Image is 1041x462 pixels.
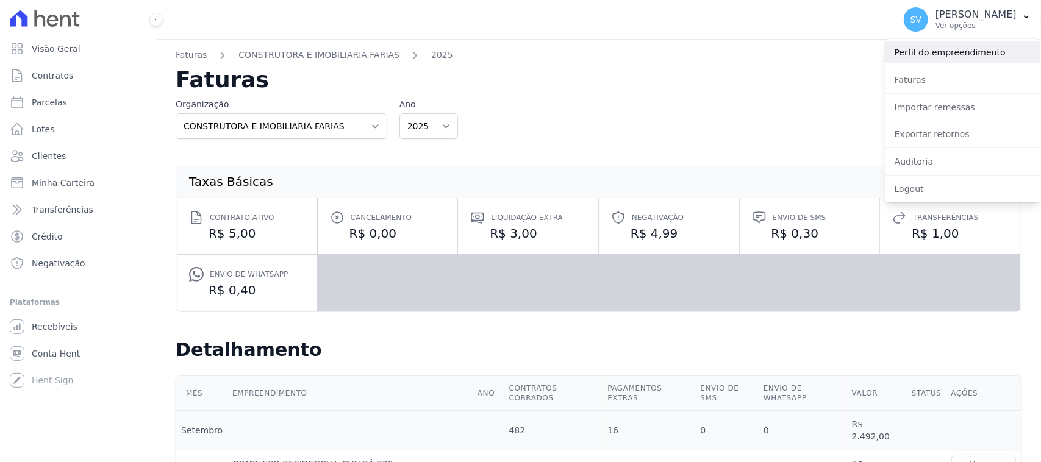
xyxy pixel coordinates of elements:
td: Setembro [176,411,227,450]
th: Empreendimento [227,376,473,411]
th: Mês [176,376,227,411]
th: Contratos cobrados [504,376,603,411]
span: Conta Hent [32,347,80,360]
a: Logout [885,178,1041,200]
a: Conta Hent [5,341,151,366]
span: Transferências [913,211,978,224]
th: Ano [473,376,504,411]
a: Crédito [5,224,151,249]
span: Lotes [32,123,55,135]
span: Recebíveis [32,321,77,333]
dd: R$ 1,00 [892,225,1008,242]
a: Perfil do empreendimento [885,41,1041,63]
th: Envio de SMS [696,376,759,411]
span: Contrato ativo [210,211,274,224]
dd: R$ 0,40 [189,282,305,299]
span: Parcelas [32,96,67,108]
span: Cancelamento [351,211,412,224]
h2: Faturas [176,69,1021,91]
a: Recebíveis [5,315,151,339]
a: 2025 [431,49,453,62]
td: 16 [603,411,695,450]
a: Minha Carteira [5,171,151,195]
th: Status [907,376,946,411]
td: 0 [696,411,759,450]
span: Envio de Whatsapp [210,268,288,280]
span: Negativação [632,211,684,224]
a: Contratos [5,63,151,88]
th: Taxas Básicas [188,176,274,187]
div: Plataformas [10,295,146,310]
th: Valor [847,376,907,411]
label: Ano [399,98,458,111]
p: [PERSON_NAME] [935,9,1017,21]
a: Visão Geral [5,37,151,61]
a: Lotes [5,117,151,141]
span: Envio de SMS [773,211,826,224]
dd: R$ 0,00 [330,225,446,242]
a: Clientes [5,144,151,168]
span: SV [910,15,921,24]
dd: R$ 0,30 [752,225,868,242]
p: Ver opções [935,21,1017,30]
dd: R$ 4,99 [611,225,727,242]
span: Transferências [32,204,93,216]
label: Organização [176,98,387,111]
td: R$ 2.492,00 [847,411,907,450]
a: Exportar retornos [885,123,1041,145]
a: Importar remessas [885,96,1041,118]
button: SV [PERSON_NAME] Ver opções [894,2,1041,37]
a: Transferências [5,197,151,222]
dd: R$ 3,00 [470,225,586,242]
dd: R$ 5,00 [189,225,305,242]
a: CONSTRUTORA E IMOBILIARIA FARIAS [238,49,399,62]
a: Auditoria [885,151,1041,172]
td: 482 [504,411,603,450]
a: Negativação [5,251,151,275]
span: Contratos [32,69,73,82]
th: Ações [946,376,1021,411]
nav: Breadcrumb [176,49,1021,69]
span: Negativação [32,257,85,269]
span: Crédito [32,230,63,243]
a: Faturas [176,49,207,62]
a: Faturas [885,69,1041,91]
th: Envio de Whatsapp [759,376,847,411]
span: Minha Carteira [32,177,95,189]
th: Pagamentos extras [603,376,695,411]
a: Parcelas [5,90,151,115]
td: 0 [759,411,847,450]
span: Clientes [32,150,66,162]
span: Visão Geral [32,43,80,55]
span: Liquidação extra [491,211,563,224]
h2: Detalhamento [176,339,1021,361]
